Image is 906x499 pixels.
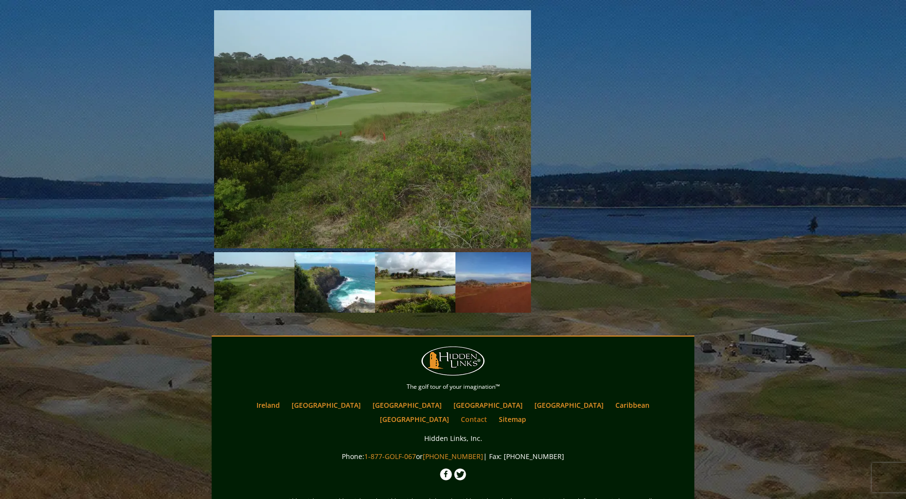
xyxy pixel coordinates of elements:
[423,452,483,461] a: [PHONE_NUMBER]
[454,468,466,480] img: Twitter
[530,398,609,412] a: [GEOGRAPHIC_DATA]
[456,412,492,426] a: Contact
[252,398,285,412] a: Ireland
[449,398,528,412] a: [GEOGRAPHIC_DATA]
[214,432,692,444] p: Hidden Links, Inc.
[287,398,366,412] a: [GEOGRAPHIC_DATA]
[494,412,531,426] a: Sitemap
[214,381,692,392] p: The golf tour of your imagination™
[440,468,452,480] img: Facebook
[368,398,447,412] a: [GEOGRAPHIC_DATA]
[364,452,416,461] a: 1-877-GOLF-067
[611,398,654,412] a: Caribbean
[214,450,692,462] p: Phone: or | Fax: [PHONE_NUMBER]
[375,412,454,426] a: [GEOGRAPHIC_DATA]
